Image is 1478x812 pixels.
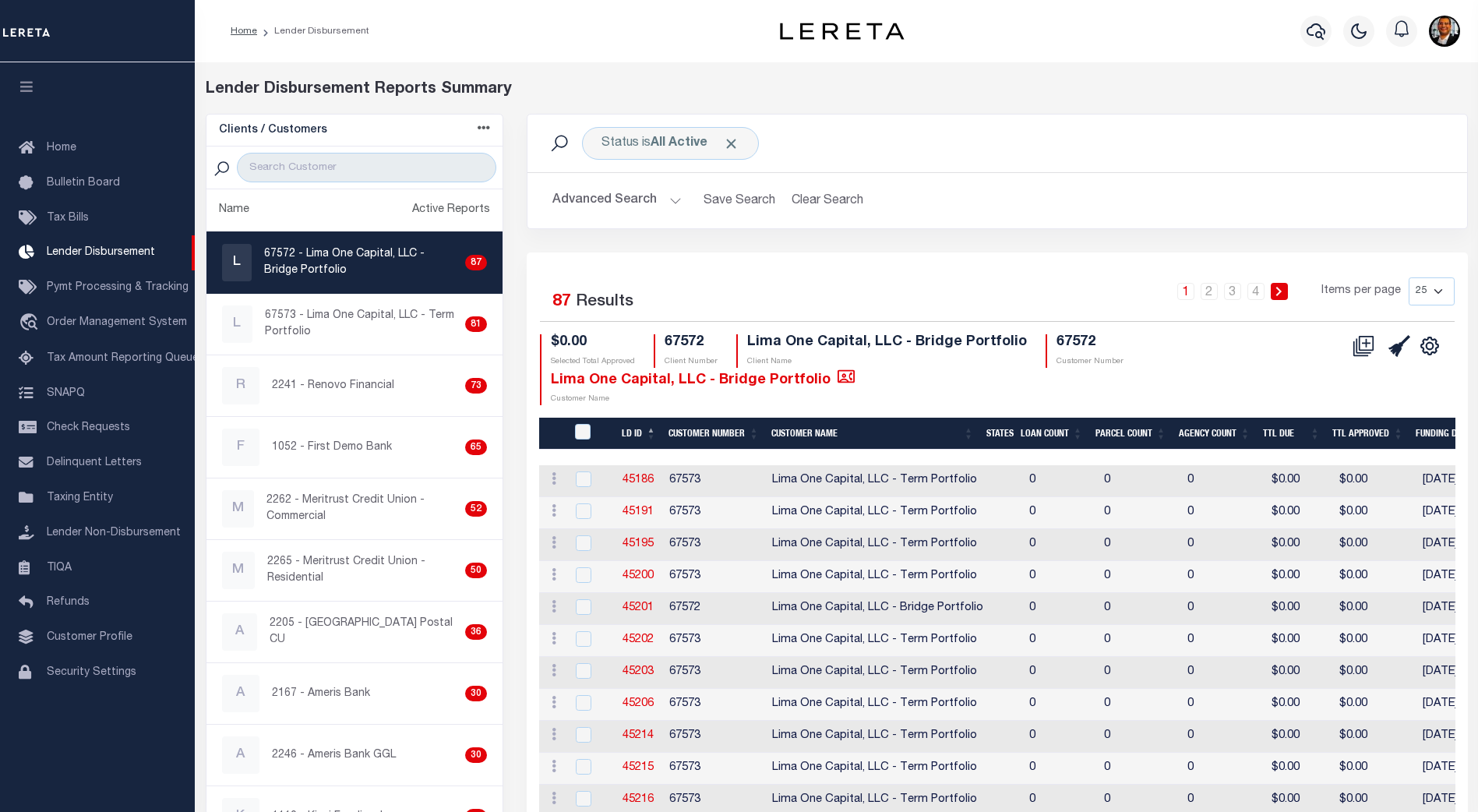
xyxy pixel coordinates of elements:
td: 0 [1023,465,1098,497]
td: 0 [1098,753,1181,785]
a: 3 [1224,283,1241,300]
h4: Lima One Capital, LLC - Bridge Portfolio [747,334,1027,351]
td: Lima One Capital, LLC - Term Portfolio [766,529,989,561]
span: Taxing Entity [47,492,113,503]
a: 45201 [623,602,654,613]
a: F1052 - First Demo Bank65 [206,417,503,478]
div: 52 [465,501,487,517]
a: 45206 [623,698,654,709]
p: Selected Total Approved [551,356,635,368]
span: Click to Remove [723,136,739,152]
td: $0.00 [1333,561,1416,593]
td: $0.00 [1333,657,1416,689]
td: $0.00 [1265,721,1333,753]
td: 0 [1181,753,1265,785]
th: States [980,418,1014,450]
td: 67573 [663,753,766,785]
div: A [222,675,259,712]
div: Status is [582,127,759,160]
a: L67572 - Lima One Capital, LLC - Bridge Portfolio87 [206,232,503,293]
td: 0 [1023,657,1098,689]
td: 0 [1023,529,1098,561]
td: $0.00 [1265,689,1333,721]
td: $0.00 [1333,689,1416,721]
div: F [222,429,259,466]
td: 0 [1181,689,1265,721]
span: Home [47,143,76,154]
td: 0 [1098,561,1181,593]
p: Client Number [665,356,718,368]
td: 67572 [663,593,766,625]
div: A [222,736,259,774]
p: 2265 - Meritrust Credit Union - Residential [267,554,459,587]
td: Lima One Capital, LLC - Term Portfolio [766,657,989,689]
td: 0 [1098,657,1181,689]
td: $0.00 [1265,561,1333,593]
a: 45214 [623,730,654,741]
p: Customer Number [1056,356,1123,368]
p: 2241 - Renovo Financial [272,378,394,394]
div: L [222,305,252,343]
a: 45216 [623,794,654,805]
span: Pymt Processing & Tracking [47,282,189,293]
td: Lima One Capital, LLC - Term Portfolio [766,689,989,721]
b: All Active [651,137,707,150]
p: 67573 - Lima One Capital, LLC - Term Portfolio [265,308,459,341]
label: Results [576,290,633,315]
td: Lima One Capital, LLC - Term Portfolio [766,465,989,497]
span: Customer Profile [47,632,132,643]
td: 67573 [663,625,766,657]
a: 45203 [623,666,654,677]
td: 0 [1181,529,1265,561]
td: $0.00 [1333,593,1416,625]
span: Lender Non-Disbursement [47,528,181,538]
td: 0 [1181,593,1265,625]
div: Active Reports [412,202,490,219]
a: L67573 - Lima One Capital, LLC - Term Portfolio81 [206,294,503,355]
a: 1 [1177,283,1194,300]
p: Client Name [747,356,1027,368]
p: 2167 - Ameris Bank [272,686,370,702]
td: Lima One Capital, LLC - Term Portfolio [766,497,989,529]
span: Bulletin Board [47,178,120,189]
td: 0 [1023,497,1098,529]
td: 0 [1181,625,1265,657]
td: 0 [1181,657,1265,689]
td: Lima One Capital, LLC - Term Portfolio [766,561,989,593]
span: Lender Disbursement [47,247,155,258]
p: 67572 - Lima One Capital, LLC - Bridge Portfolio [264,246,459,279]
td: $0.00 [1265,753,1333,785]
td: 0 [1023,689,1098,721]
h4: $0.00 [551,334,635,351]
td: $0.00 [1333,625,1416,657]
div: 50 [465,563,487,578]
h5: Clients / Customers [219,124,327,137]
span: Tax Amount Reporting Queue [47,353,199,364]
td: 0 [1023,593,1098,625]
span: Order Management System [47,317,187,328]
span: Tax Bills [47,213,89,224]
a: 4 [1247,283,1265,300]
td: $0.00 [1333,497,1416,529]
td: 0 [1181,721,1265,753]
a: A2246 - Ameris Bank GGL30 [206,725,503,786]
td: 0 [1023,561,1098,593]
h4: 67572 [665,334,718,351]
a: 45202 [623,634,654,645]
span: Security Settings [47,667,136,678]
td: $0.00 [1265,625,1333,657]
h4: 67572 [1056,334,1123,351]
td: $0.00 [1265,657,1333,689]
td: 67573 [663,561,766,593]
th: Loan Count: activate to sort column ascending [1014,418,1089,450]
td: 0 [1098,689,1181,721]
td: $0.00 [1333,529,1416,561]
div: M [222,490,255,528]
span: SNAPQ [47,387,85,398]
span: Refunds [47,597,90,608]
th: Customer Name: activate to sort column ascending [765,418,979,450]
img: logo-dark.svg [780,23,905,40]
th: Customer Number: activate to sort column ascending [662,418,765,450]
a: M2262 - Meritrust Credit Union - Commercial52 [206,478,503,539]
button: Save Search [694,185,785,216]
